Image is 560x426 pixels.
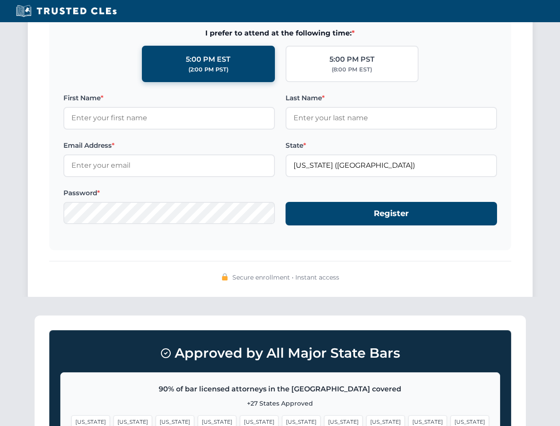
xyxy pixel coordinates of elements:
[63,140,275,151] label: Email Address
[63,154,275,177] input: Enter your email
[63,93,275,103] label: First Name
[286,202,497,225] button: Register
[63,28,497,39] span: I prefer to attend at the following time:
[232,272,339,282] span: Secure enrollment • Instant access
[221,273,228,280] img: 🔒
[286,107,497,129] input: Enter your last name
[71,398,489,408] p: +27 States Approved
[71,383,489,395] p: 90% of bar licensed attorneys in the [GEOGRAPHIC_DATA] covered
[286,154,497,177] input: Florida (FL)
[63,107,275,129] input: Enter your first name
[60,341,500,365] h3: Approved by All Major State Bars
[286,93,497,103] label: Last Name
[286,140,497,151] label: State
[186,54,231,65] div: 5:00 PM EST
[13,4,119,18] img: Trusted CLEs
[188,65,228,74] div: (2:00 PM PST)
[332,65,372,74] div: (8:00 PM EST)
[63,188,275,198] label: Password
[329,54,375,65] div: 5:00 PM PST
